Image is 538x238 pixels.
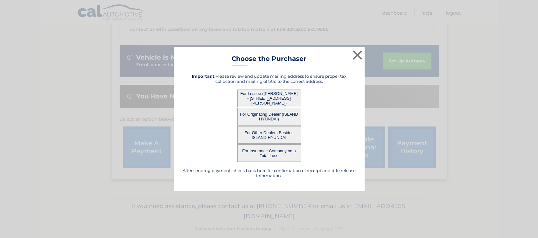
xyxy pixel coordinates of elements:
[192,74,215,79] strong: Important:
[237,126,301,144] button: For Other Dealers Besides ISLAND HYUNDAI
[237,108,301,126] button: For Originating Dealer (ISLAND HYUNDAI)
[237,90,301,107] button: For Lessee ([PERSON_NAME] - [STREET_ADDRESS][PERSON_NAME])
[351,49,364,61] button: ×
[232,55,306,66] h3: Choose the Purchaser
[237,144,301,162] button: For Insurance Company on a Total Loss
[182,74,357,84] h5: Please review and update mailing address to ensure proper tax collection and mailing of title to ...
[182,168,357,178] h5: After sending payment, check back here for confirmation of receipt and title release information.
